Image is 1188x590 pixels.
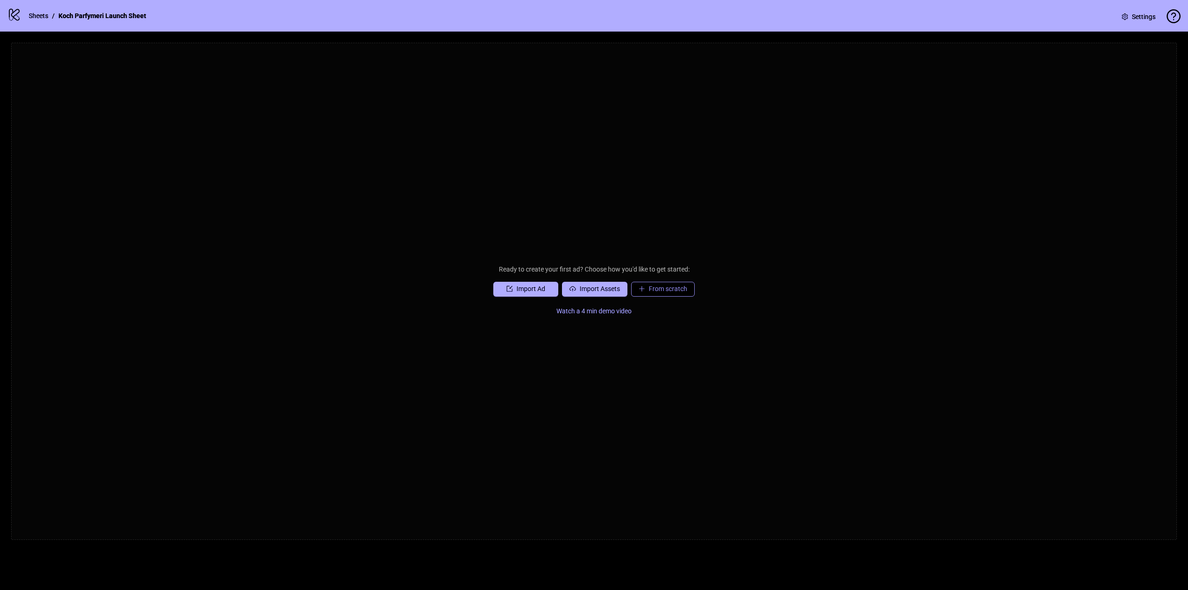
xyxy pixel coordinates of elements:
span: setting [1122,13,1128,20]
button: Import Ad [493,282,558,297]
span: plus [639,285,645,292]
li: / [52,11,55,21]
a: Settings [1114,9,1163,24]
button: Watch a 4 min demo video [549,304,639,319]
span: Import Ad [517,285,545,292]
button: Import Assets [562,282,627,297]
span: import [506,285,513,292]
span: Ready to create your first ad? Choose how you'd like to get started: [499,264,690,274]
span: cloud-upload [569,285,576,292]
button: From scratch [631,282,695,297]
span: From scratch [649,285,687,292]
span: Settings [1132,12,1156,22]
span: Watch a 4 min demo video [556,307,632,315]
a: Koch Parfymeri Launch Sheet [57,11,148,21]
span: Import Assets [580,285,620,292]
span: question-circle [1167,9,1181,23]
a: Sheets [27,11,50,21]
